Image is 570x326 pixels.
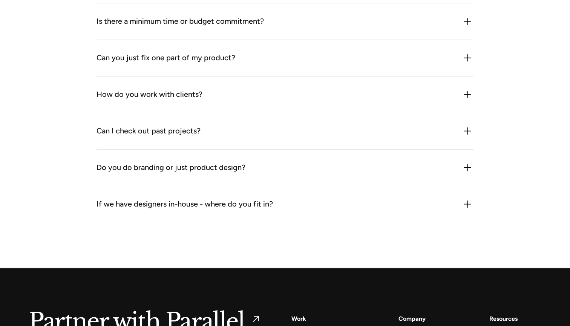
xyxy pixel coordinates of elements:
[97,52,235,64] div: Can you just fix one part of my product?
[97,162,245,174] div: Do you do branding or just product design?
[97,15,264,28] div: Is there a minimum time or budget commitment?
[291,314,306,324] a: Work
[97,198,273,210] div: If we have designers in-house - where do you fit in?
[97,125,201,137] div: Can I check out past projects?
[398,314,426,324] a: Company
[489,314,518,324] div: Resources
[97,89,202,101] div: How do you work with clients?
